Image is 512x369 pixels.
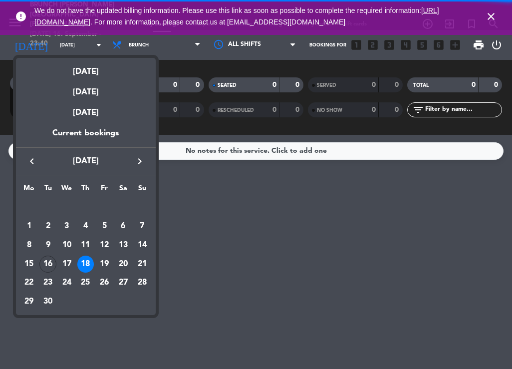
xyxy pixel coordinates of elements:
[95,255,114,274] td: September 19, 2025
[95,217,114,236] td: September 5, 2025
[39,237,56,254] div: 9
[20,293,37,310] div: 29
[76,183,95,198] th: Thursday
[114,255,133,274] td: September 20, 2025
[16,58,156,78] div: [DATE]
[134,237,151,254] div: 14
[39,218,56,235] div: 2
[134,275,151,292] div: 28
[20,236,39,255] td: September 8, 2025
[57,236,76,255] td: September 10, 2025
[133,255,152,274] td: September 21, 2025
[57,217,76,236] td: September 3, 2025
[133,236,152,255] td: September 14, 2025
[95,236,114,255] td: September 12, 2025
[38,255,57,274] td: September 16, 2025
[96,237,113,254] div: 12
[20,292,39,311] td: September 29, 2025
[77,275,94,292] div: 25
[39,293,56,310] div: 30
[115,256,132,273] div: 20
[114,217,133,236] td: September 6, 2025
[96,256,113,273] div: 19
[134,155,146,167] i: keyboard_arrow_right
[114,274,133,293] td: September 27, 2025
[58,275,75,292] div: 24
[20,217,39,236] td: September 1, 2025
[76,217,95,236] td: September 4, 2025
[95,183,114,198] th: Friday
[41,155,131,168] span: [DATE]
[20,256,37,273] div: 15
[20,218,37,235] div: 1
[38,217,57,236] td: September 2, 2025
[16,99,156,127] div: [DATE]
[77,218,94,235] div: 4
[133,274,152,293] td: September 28, 2025
[20,255,39,274] td: September 15, 2025
[38,183,57,198] th: Tuesday
[58,237,75,254] div: 10
[23,155,41,168] button: keyboard_arrow_left
[115,275,132,292] div: 27
[96,275,113,292] div: 26
[16,78,156,99] div: [DATE]
[77,256,94,273] div: 18
[57,255,76,274] td: September 17, 2025
[114,183,133,198] th: Saturday
[57,183,76,198] th: Wednesday
[38,292,57,311] td: September 30, 2025
[58,218,75,235] div: 3
[57,274,76,293] td: September 24, 2025
[77,237,94,254] div: 11
[76,274,95,293] td: September 25, 2025
[76,255,95,274] td: September 18, 2025
[38,236,57,255] td: September 9, 2025
[58,256,75,273] div: 17
[20,275,37,292] div: 22
[20,237,37,254] div: 8
[131,155,149,168] button: keyboard_arrow_right
[39,256,56,273] div: 16
[26,155,38,167] i: keyboard_arrow_left
[133,217,152,236] td: September 7, 2025
[39,275,56,292] div: 23
[96,218,113,235] div: 5
[76,236,95,255] td: September 11, 2025
[20,198,152,217] td: SEP
[20,183,39,198] th: Monday
[133,183,152,198] th: Sunday
[115,237,132,254] div: 13
[20,274,39,293] td: September 22, 2025
[16,127,156,147] div: Current bookings
[115,218,132,235] div: 6
[95,274,114,293] td: September 26, 2025
[134,256,151,273] div: 21
[114,236,133,255] td: September 13, 2025
[134,218,151,235] div: 7
[38,274,57,293] td: September 23, 2025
